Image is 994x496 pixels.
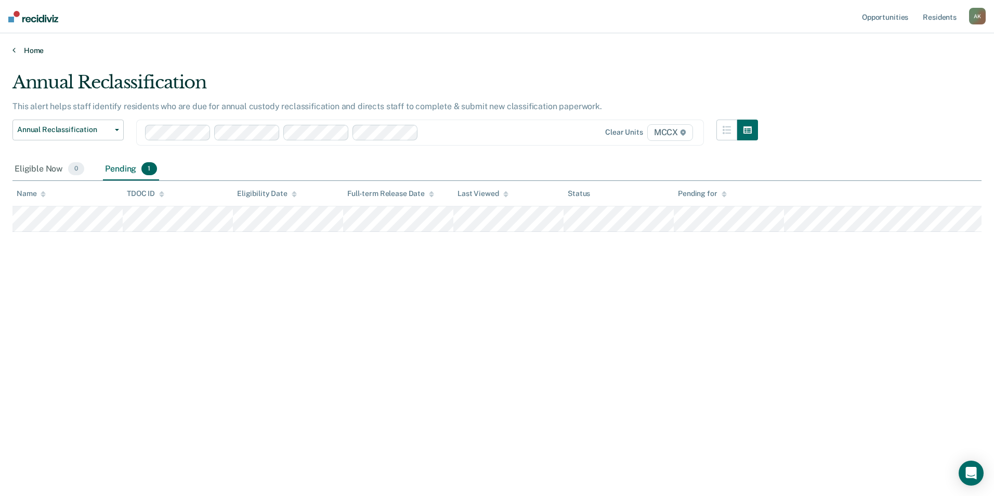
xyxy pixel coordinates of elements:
div: Pending1 [103,158,159,181]
div: Status [568,189,590,198]
div: A K [969,8,986,24]
button: AK [969,8,986,24]
div: Name [17,189,46,198]
span: 1 [141,162,156,176]
div: Open Intercom Messenger [959,461,984,486]
div: Full-term Release Date [347,189,434,198]
div: Clear units [605,128,643,137]
span: Annual Reclassification [17,125,111,134]
span: 0 [68,162,84,176]
a: Home [12,46,982,55]
span: MCCX [647,124,693,141]
button: Annual Reclassification [12,120,124,140]
img: Recidiviz [8,11,58,22]
div: Annual Reclassification [12,72,758,101]
div: Pending for [678,189,726,198]
div: Eligible Now0 [12,158,86,181]
div: TDOC ID [127,189,164,198]
div: Eligibility Date [237,189,297,198]
p: This alert helps staff identify residents who are due for annual custody reclassification and dir... [12,101,602,111]
div: Last Viewed [457,189,508,198]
